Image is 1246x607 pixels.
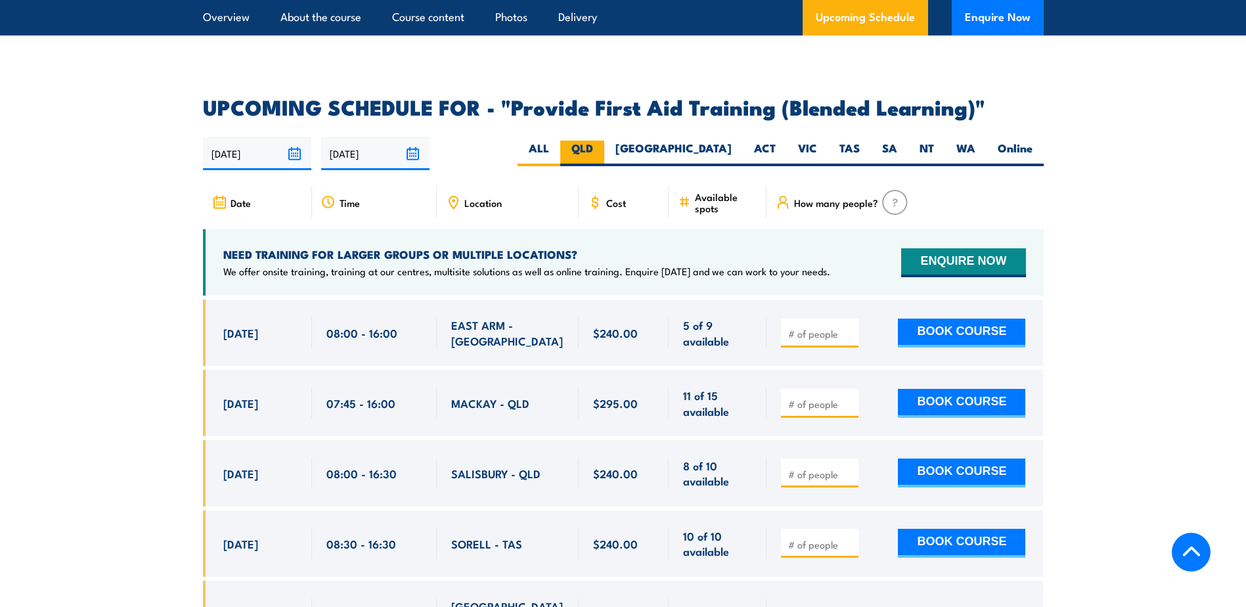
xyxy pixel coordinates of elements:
label: ACT [743,141,787,166]
span: [DATE] [223,325,258,340]
span: 08:00 - 16:30 [326,466,397,481]
span: Location [464,197,502,208]
label: QLD [560,141,604,166]
span: $240.00 [593,466,638,481]
label: SA [871,141,908,166]
input: # of people [788,397,854,411]
span: Date [231,197,251,208]
span: [DATE] [223,536,258,551]
label: VIC [787,141,828,166]
label: Online [987,141,1044,166]
span: 11 of 15 available [683,388,752,418]
span: How many people? [794,197,878,208]
input: From date [203,137,311,170]
button: BOOK COURSE [898,389,1025,418]
span: EAST ARM - [GEOGRAPHIC_DATA] [451,317,564,348]
span: 08:30 - 16:30 [326,536,396,551]
span: Time [340,197,360,208]
p: We offer onsite training, training at our centres, multisite solutions as well as online training... [223,265,830,278]
label: ALL [518,141,560,166]
span: $240.00 [593,536,638,551]
input: # of people [788,538,854,551]
button: BOOK COURSE [898,459,1025,487]
span: 5 of 9 available [683,317,752,348]
h4: NEED TRAINING FOR LARGER GROUPS OR MULTIPLE LOCATIONS? [223,247,830,261]
span: 08:00 - 16:00 [326,325,397,340]
span: [DATE] [223,466,258,481]
span: Available spots [695,191,757,214]
button: BOOK COURSE [898,319,1025,348]
span: 8 of 10 available [683,458,752,489]
label: WA [945,141,987,166]
span: 07:45 - 16:00 [326,395,395,411]
span: SALISBURY - QLD [451,466,541,481]
span: $240.00 [593,325,638,340]
span: 10 of 10 available [683,528,752,559]
h2: UPCOMING SCHEDULE FOR - "Provide First Aid Training (Blended Learning)" [203,97,1044,116]
label: [GEOGRAPHIC_DATA] [604,141,743,166]
input: # of people [788,468,854,481]
span: $295.00 [593,395,638,411]
input: To date [321,137,430,170]
label: TAS [828,141,871,166]
label: NT [908,141,945,166]
span: SORELL - TAS [451,536,522,551]
span: [DATE] [223,395,258,411]
button: ENQUIRE NOW [901,248,1025,277]
span: MACKAY - QLD [451,395,529,411]
span: Cost [606,197,626,208]
button: BOOK COURSE [898,529,1025,558]
input: # of people [788,327,854,340]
